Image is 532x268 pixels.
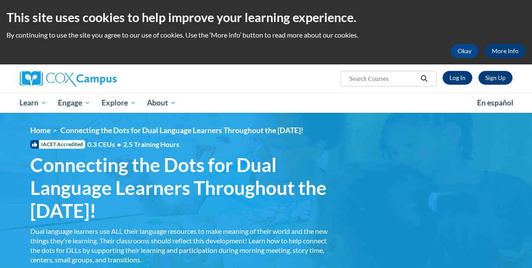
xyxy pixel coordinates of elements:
[6,30,526,40] p: By continuing to use the site you agree to our use of cookies. Use the ‘More info’ button to read...
[477,98,513,107] span: En español
[52,93,96,113] a: Engage
[6,9,526,26] h2: This site uses cookies to help improve your learning experience.
[478,71,513,85] a: Register
[102,98,136,108] span: Explore
[485,44,526,58] a: More Info
[497,233,525,261] iframe: Button to launch messaging window
[20,71,117,86] img: Cox Campus
[87,140,179,149] span: 0.3 CEUs
[348,73,417,84] input: Search Courses
[471,94,519,112] a: En español
[58,98,90,108] span: Engage
[96,93,142,113] a: Explore
[30,153,328,222] span: Connecting the Dots for Dual Language Learners Throughout the [DATE]!
[19,98,47,108] span: Learn
[30,140,85,149] span: IACET Accredited
[117,140,121,148] span: •
[61,126,303,135] span: Connecting the Dots for Dual Language Learners Throughout the [DATE]!
[417,73,430,84] button: Search
[30,126,51,135] a: Home
[123,140,179,148] span: 2.5 Training Hours
[13,93,519,113] div: Main menu
[20,71,175,86] a: Cox Campus
[451,44,478,58] button: Okay
[147,98,176,108] span: About
[443,71,472,85] a: Log In
[30,227,328,265] div: Dual language learners use ALL their language resources to make meaning of their world and the ne...
[14,93,53,113] a: Learn
[141,93,182,113] a: About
